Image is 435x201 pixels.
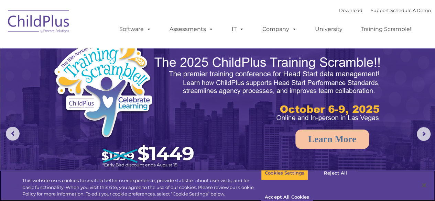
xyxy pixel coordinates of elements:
[295,130,369,149] a: Learn More
[339,8,362,13] a: Download
[354,22,420,36] a: Training Scramble!!
[390,8,431,13] a: Schedule A Demo
[112,22,158,36] a: Software
[308,22,349,36] a: University
[22,177,261,198] div: This website uses cookies to create a better user experience, provide statistics about user visit...
[96,74,125,79] span: Phone number
[96,45,117,51] span: Last name
[261,166,308,180] button: Cookies Settings
[4,5,73,40] img: ChildPlus by Procare Solutions
[225,22,251,36] a: IT
[339,8,431,13] font: |
[163,22,220,36] a: Assessments
[255,22,304,36] a: Company
[314,166,357,180] button: Reject All
[371,8,389,13] a: Support
[416,178,432,193] button: Close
